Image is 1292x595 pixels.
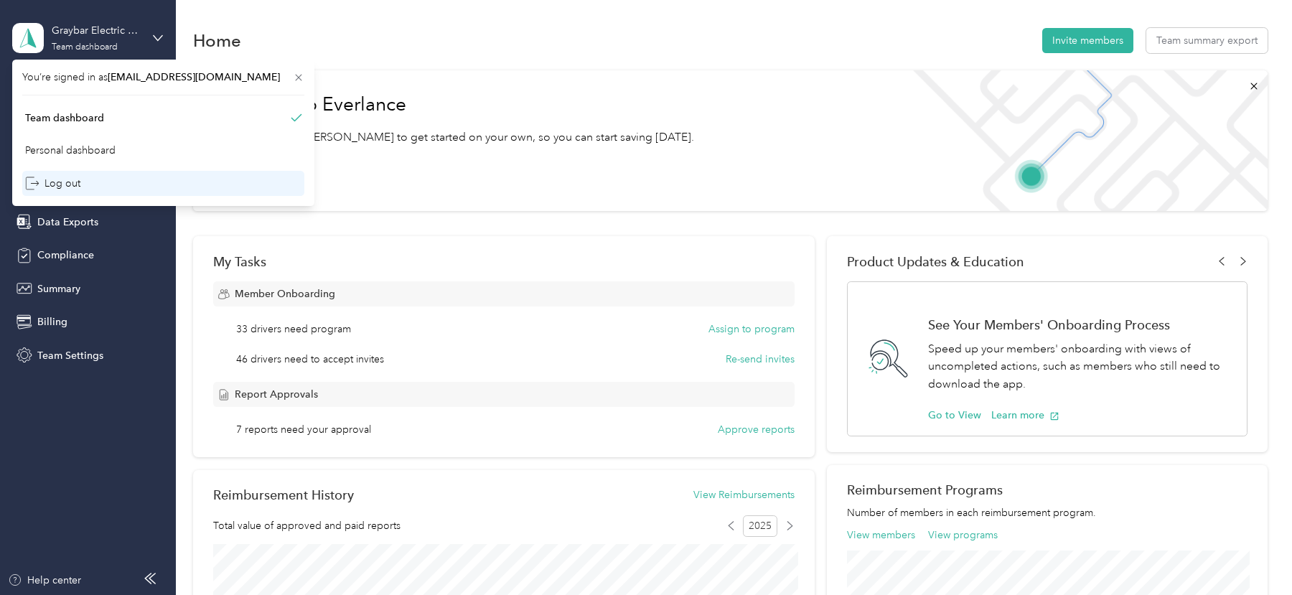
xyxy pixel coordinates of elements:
h1: See Your Members' Onboarding Process [928,317,1231,332]
img: Welcome to everlance [899,70,1267,211]
span: Total value of approved and paid reports [213,518,401,533]
h1: Home [193,33,241,48]
span: Product Updates & Education [847,254,1024,269]
button: View programs [928,528,998,543]
span: 33 drivers need program [236,322,351,337]
span: Data Exports [37,215,98,230]
span: 2025 [743,515,777,537]
h2: Reimbursement Programs [847,482,1247,497]
span: Billing [37,314,67,329]
button: Assign to program [708,322,795,337]
button: Approve reports [718,422,795,437]
span: Member Onboarding [235,286,335,301]
span: [EMAIL_ADDRESS][DOMAIN_NAME] [108,71,280,83]
span: You’re signed in as [22,70,304,85]
button: Go to View [928,408,981,423]
div: Team dashboard [52,43,118,52]
button: Invite members [1042,28,1133,53]
div: My Tasks [213,254,795,269]
span: Compliance [37,248,94,263]
div: Personal dashboard [25,143,116,158]
span: 7 reports need your approval [236,422,371,437]
button: Help center [8,573,81,588]
button: Team summary export [1146,28,1268,53]
div: Log out [25,176,80,191]
div: Graybar Electric Company, Inc [52,23,141,38]
p: Number of members in each reimbursement program. [847,505,1247,520]
button: Learn more [991,408,1059,423]
button: View Reimbursements [693,487,795,502]
div: Team dashboard [25,111,104,126]
span: Team Settings [37,348,103,363]
h2: Reimbursement History [213,487,354,502]
iframe: Everlance-gr Chat Button Frame [1212,515,1292,595]
button: View members [847,528,915,543]
h1: Welcome to Everlance [213,93,694,116]
span: Summary [37,281,80,296]
button: Re-send invites [726,352,795,367]
p: Read our step-by-[PERSON_NAME] to get started on your own, so you can start saving [DATE]. [213,128,694,146]
span: 46 drivers need to accept invites [236,352,384,367]
span: Report Approvals [235,387,318,402]
p: Speed up your members' onboarding with views of uncompleted actions, such as members who still ne... [928,340,1231,393]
